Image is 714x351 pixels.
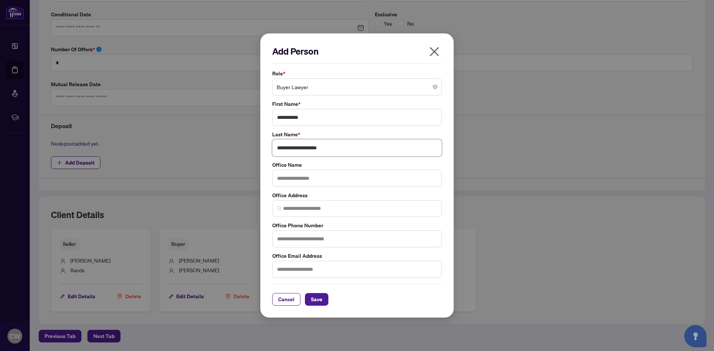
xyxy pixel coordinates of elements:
span: Cancel [278,293,295,305]
span: Save [311,293,322,305]
button: Cancel [272,293,300,306]
button: Save [305,293,328,306]
label: Last Name [272,130,442,139]
span: close-circle [433,85,437,89]
button: Open asap [684,325,707,347]
span: Buyer Lawyer [277,80,437,94]
label: Office Name [272,161,442,169]
label: Office Address [272,191,442,199]
img: search_icon [277,206,282,211]
label: Office Email Address [272,252,442,260]
label: First Name [272,100,442,108]
label: Role [272,69,442,78]
h2: Add Person [272,45,442,57]
label: Office Phone Number [272,221,442,230]
span: close [428,46,440,58]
